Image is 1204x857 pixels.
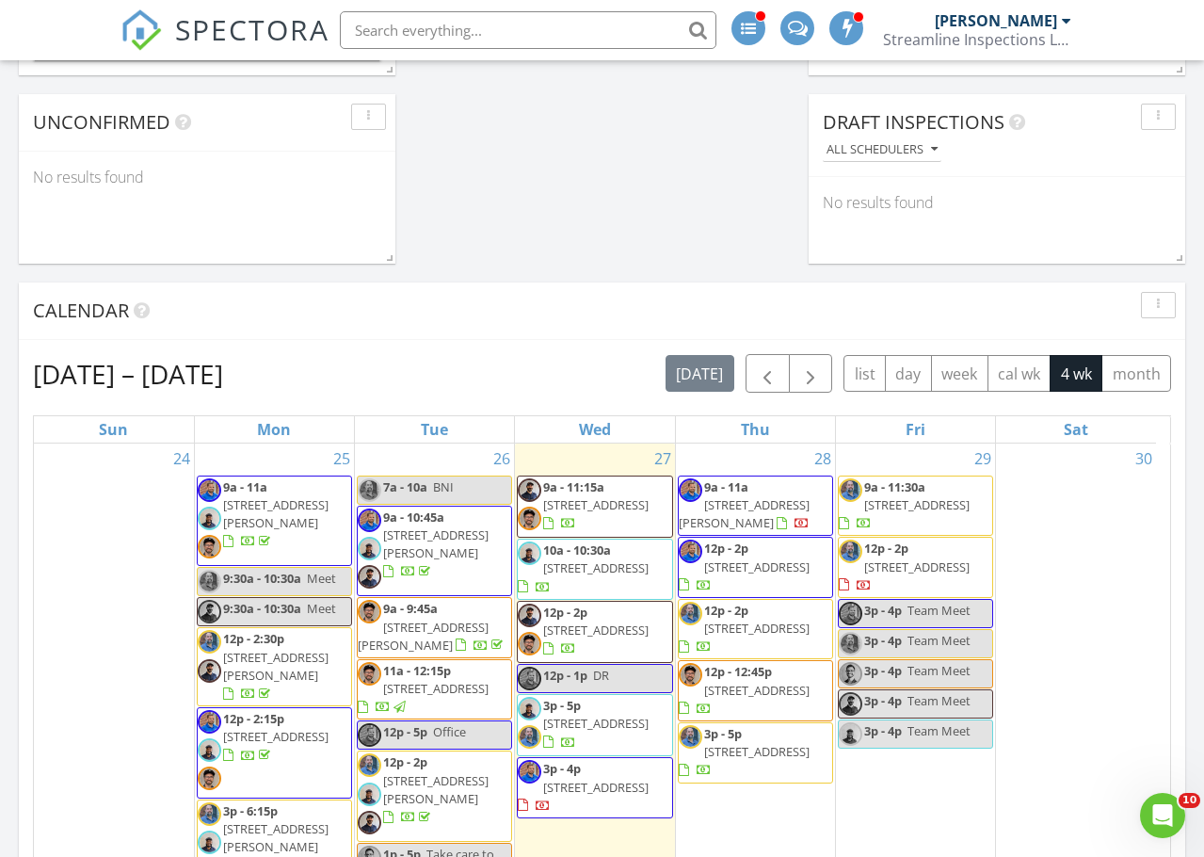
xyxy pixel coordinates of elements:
[823,109,1004,135] span: Draft Inspections
[358,662,381,686] img: head_shot.jpg
[543,760,581,777] span: 3p - 4p
[543,667,587,684] span: 12p - 1p
[704,663,772,680] span: 12p - 12:45p
[679,602,810,655] a: 12p - 2p [STREET_ADDRESS]
[839,478,862,502] img: paul_pic.jpg
[357,506,512,597] a: 9a - 10:45a [STREET_ADDRESS][PERSON_NAME]
[883,30,1071,49] div: Streamline Inspections LLC
[839,540,970,592] a: 12p - 2p [STREET_ADDRESS]
[95,416,132,443] a: Sunday
[823,137,941,163] button: All schedulers
[223,649,329,684] span: [STREET_ADDRESS][PERSON_NAME]
[678,599,833,660] a: 12p - 2p [STREET_ADDRESS]
[433,723,466,740] span: Office
[704,478,748,495] span: 9a - 11a
[120,25,329,65] a: SPECTORA
[543,478,604,495] span: 9a - 11:15a
[679,496,810,531] span: [STREET_ADDRESS][PERSON_NAME]
[678,660,833,721] a: 12p - 12:45p [STREET_ADDRESS]
[307,600,336,617] span: Meet
[358,619,489,654] span: [STREET_ADDRESS][PERSON_NAME]
[839,602,862,625] img: photo_face.jpg
[223,728,329,745] span: [STREET_ADDRESS]
[357,659,512,720] a: 11a - 12:15p [STREET_ADDRESS]
[518,760,649,813] a: 3p - 4p [STREET_ADDRESS]
[358,537,381,560] img: pxl_20250819_155140452.jpg
[198,738,221,762] img: pxl_20250819_155140452.jpg
[679,478,810,531] a: 9a - 11a [STREET_ADDRESS][PERSON_NAME]
[383,772,489,807] span: [STREET_ADDRESS][PERSON_NAME]
[864,692,902,709] span: 3p - 4p
[198,570,221,593] img: paul_pic.jpg
[704,558,810,575] span: [STREET_ADDRESS]
[737,416,774,443] a: Thursday
[358,811,381,834] img: head_shoot_crop.jpg
[518,725,541,749] img: paul_pic.jpg
[223,496,329,531] span: [STREET_ADDRESS][PERSON_NAME]
[383,662,451,679] span: 11a - 12:15p
[704,540,748,557] span: 12p - 2p
[543,496,649,513] span: [STREET_ADDRESS]
[417,416,452,443] a: Tuesday
[517,757,672,818] a: 3p - 4p [STREET_ADDRESS]
[383,526,489,561] span: [STREET_ADDRESS][PERSON_NAME]
[197,707,352,799] a: 12p - 2:15p [STREET_ADDRESS]
[433,478,454,495] span: BNI
[543,604,587,621] span: 12p - 2p
[678,722,833,784] a: 3p - 5p [STREET_ADDRESS]
[543,779,649,796] span: [STREET_ADDRESS]
[518,760,541,784] img: photo_face.jpg
[198,710,221,734] img: photo_face.jpg
[223,630,329,702] a: 12p - 2:30p [STREET_ADDRESS][PERSON_NAME]
[175,9,329,49] span: SPECTORA
[543,622,649,639] span: [STREET_ADDRESS]
[864,662,902,679] span: 3p - 4p
[490,444,514,474] a: Go to August 26, 2025
[907,662,971,679] span: Team Meet
[679,602,702,625] img: paul_pic.jpg
[383,680,489,697] span: [STREET_ADDRESS]
[358,662,489,715] a: 11a - 12:15p [STREET_ADDRESS]
[517,694,672,756] a: 3p - 5p [STREET_ADDRESS]
[971,444,995,474] a: Go to August 29, 2025
[902,416,929,443] a: Friday
[885,355,932,392] button: day
[358,600,381,623] img: head_shot.jpg
[198,831,221,854] img: pxl_20250819_155140452.jpg
[198,600,221,623] img: head_shoot_crop.jpg
[198,507,221,530] img: pxl_20250819_155140452.jpg
[789,354,833,393] button: Next
[543,715,649,732] span: [STREET_ADDRESS]
[517,601,672,663] a: 12p - 2p [STREET_ADDRESS]
[543,604,649,656] a: 12p - 2p [STREET_ADDRESS]
[543,478,649,531] a: 9a - 11:15a [STREET_ADDRESS]
[679,725,810,778] a: 3p - 5p [STREET_ADDRESS]
[838,537,993,598] a: 12p - 2p [STREET_ADDRESS]
[809,177,1185,228] div: No results found
[223,802,278,819] span: 3p - 6:15p
[1140,793,1185,838] iframe: Intercom live chat
[1050,355,1102,392] button: 4 wk
[864,496,970,513] span: [STREET_ADDRESS]
[811,444,835,474] a: Go to August 28, 2025
[383,753,489,825] a: 12p - 2p [STREET_ADDRESS][PERSON_NAME]
[907,692,971,709] span: Team Meet
[679,478,702,502] img: photo_face.jpg
[197,627,352,706] a: 12p - 2:30p [STREET_ADDRESS][PERSON_NAME]
[704,725,742,742] span: 3p - 5p
[517,539,672,600] a: 10a - 10:30a [STREET_ADDRESS]
[518,542,541,565] img: pxl_20250819_155140452.jpg
[33,355,223,393] h2: [DATE] – [DATE]
[223,478,267,495] span: 9a - 11a
[518,507,541,530] img: head_shot.jpg
[704,682,810,699] span: [STREET_ADDRESS]
[383,509,489,580] a: 9a - 10:45a [STREET_ADDRESS][PERSON_NAME]
[198,478,221,502] img: photo_face.jpg
[383,753,427,770] span: 12p - 2p
[198,802,221,826] img: paul_pic.jpg
[358,753,381,777] img: paul_pic.jpg
[357,597,512,658] a: 9a - 9:45a [STREET_ADDRESS][PERSON_NAME]
[223,710,284,727] span: 12p - 2:15p
[839,662,862,686] img: head_shot_new.jpg
[1060,416,1092,443] a: Saturday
